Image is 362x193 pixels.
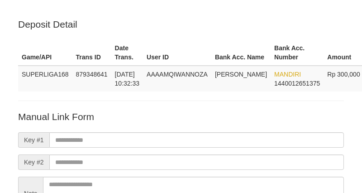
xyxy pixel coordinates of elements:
span: Copy 1440012651375 to clipboard [274,80,320,87]
p: Deposit Detail [18,18,344,31]
th: User ID [143,40,211,66]
th: Game/API [18,40,72,66]
span: Key #1 [18,132,49,148]
th: Date Trans. [111,40,143,66]
span: [PERSON_NAME] [215,71,267,78]
span: Key #2 [18,154,49,170]
span: Rp 300,000 [327,71,360,78]
p: Manual Link Form [18,110,344,123]
td: 879348641 [72,66,111,92]
span: [DATE] 10:32:33 [115,71,140,87]
th: Bank Acc. Number [271,40,324,66]
th: Trans ID [72,40,111,66]
span: MANDIRI [274,71,301,78]
th: Bank Acc. Name [211,40,271,66]
td: SUPERLIGA168 [18,66,72,92]
span: AAAAMQIWANNOZA [147,71,208,78]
